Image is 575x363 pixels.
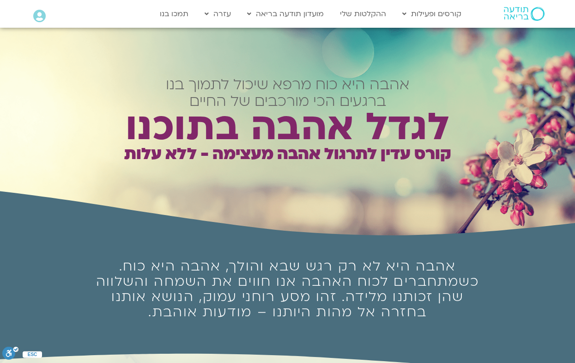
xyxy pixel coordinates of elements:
[72,110,503,145] h1: לגדל אהבה בתוכנו
[242,5,328,23] a: מועדון תודעה בריאה
[200,5,236,23] a: עזרה
[155,5,193,23] a: תמכו בנו
[504,7,545,21] img: תודעה בריאה
[72,145,503,163] h1: קורס עדין לתרגול אהבה מעצימה - ללא עלות
[72,76,503,110] h2: אהבה היא כוח מרפא שיכול לתמוך בנו ברגעים הכי מורכבים של החיים
[398,5,466,23] a: קורסים ופעילות
[89,258,486,320] h1: אהבה היא לא רק רגש שבא והולך, אהבה היא כוח. כשמתחברים לכוח האהבה אנו חווים את השמחה והשלווה שהן ז...
[335,5,391,23] a: ההקלטות שלי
